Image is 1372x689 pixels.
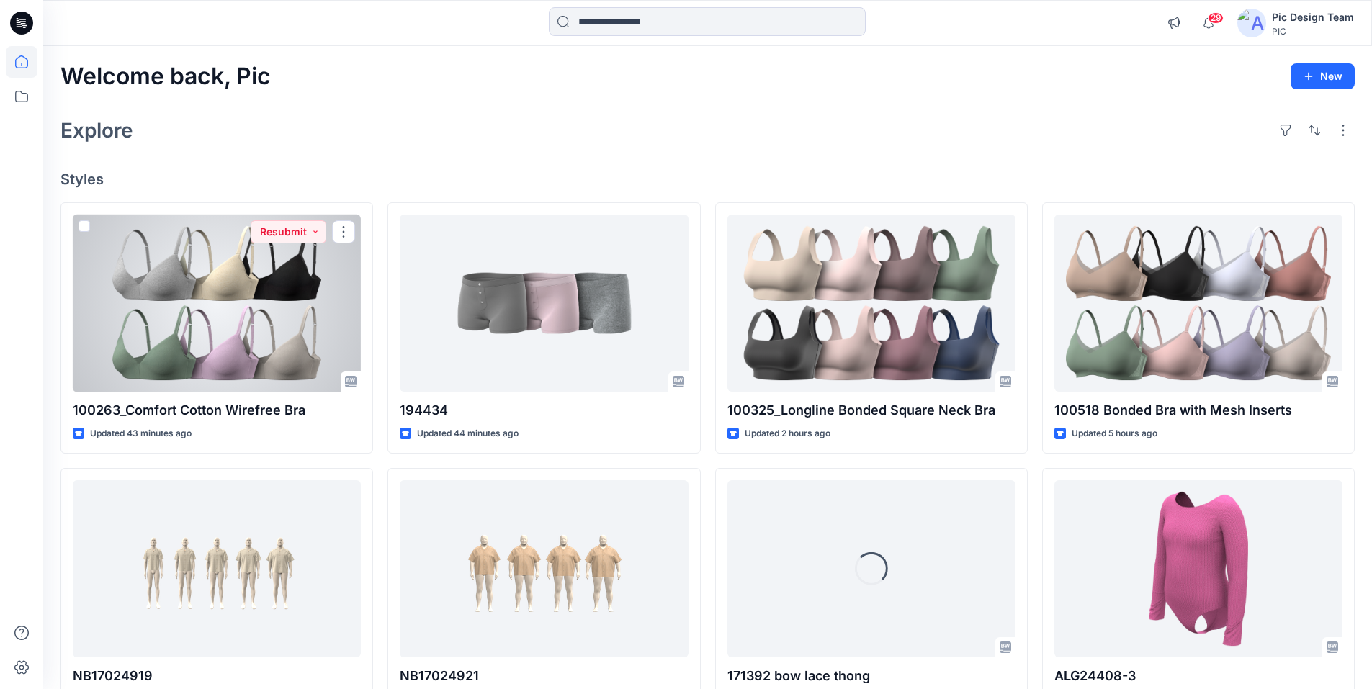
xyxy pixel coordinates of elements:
[727,666,1015,686] p: 171392 bow lace thong
[1054,480,1342,658] a: ALG24408-3
[400,215,688,392] a: 194434
[745,426,830,441] p: Updated 2 hours ago
[1208,12,1224,24] span: 29
[90,426,192,441] p: Updated 43 minutes ago
[60,119,133,142] h2: Explore
[73,666,361,686] p: NB17024919
[1054,400,1342,420] p: 100518 Bonded Bra with Mesh Inserts
[60,171,1355,188] h4: Styles
[400,400,688,420] p: 194434
[400,666,688,686] p: NB17024921
[1072,426,1157,441] p: Updated 5 hours ago
[73,480,361,658] a: NB17024919
[727,400,1015,420] p: 100325_Longline Bonded Square Neck Bra
[1054,666,1342,686] p: ALG24408-3
[727,215,1015,392] a: 100325_Longline Bonded Square Neck Bra
[1237,9,1266,37] img: avatar
[60,63,271,90] h2: Welcome back, Pic
[1054,215,1342,392] a: 100518 Bonded Bra with Mesh Inserts
[73,215,361,392] a: 100263_Comfort Cotton Wirefree Bra
[1291,63,1355,89] button: New
[400,480,688,658] a: NB17024921
[1272,9,1354,26] div: Pic Design Team
[1272,26,1354,37] div: PIC
[73,400,361,420] p: 100263_Comfort Cotton Wirefree Bra
[417,426,519,441] p: Updated 44 minutes ago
